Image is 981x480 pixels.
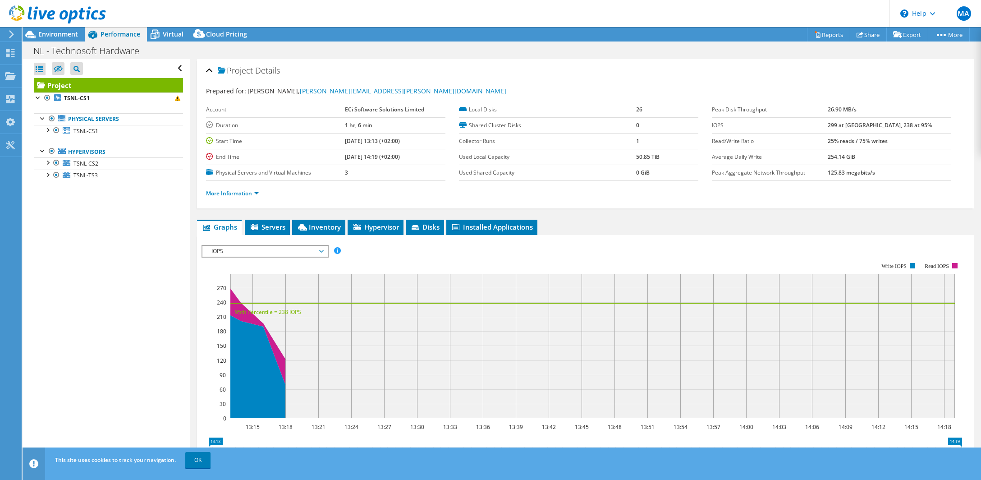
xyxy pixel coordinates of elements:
text: 13:42 [542,423,556,431]
a: TSNL-TS3 [34,170,183,181]
text: 14:15 [904,423,918,431]
a: More Information [206,189,259,197]
text: 13:27 [377,423,391,431]
span: Inventory [297,222,341,231]
text: 13:57 [706,423,720,431]
b: 254.14 GiB [828,153,855,161]
span: Details [255,65,280,76]
text: 13:24 [344,423,358,431]
text: 14:00 [739,423,753,431]
text: 13:45 [575,423,589,431]
text: 13:30 [410,423,424,431]
text: 180 [217,328,226,335]
text: 13:48 [608,423,622,431]
b: TSNL-CS1 [64,94,90,102]
b: 0 GiB [636,169,650,176]
a: More [928,28,970,42]
b: [DATE] 13:13 (+02:00) [345,137,400,145]
label: Read/Write Ratio [712,137,828,146]
text: 13:33 [443,423,457,431]
text: 240 [217,299,226,306]
span: Project [218,66,253,75]
b: 1 hr, 6 min [345,121,372,129]
label: Shared Cluster Disks [459,121,636,130]
text: 13:15 [246,423,260,431]
label: Peak Aggregate Network Throughput [712,168,828,177]
span: This site uses cookies to track your navigation. [55,456,176,464]
span: MA [957,6,971,21]
label: Average Daily Write [712,152,828,162]
label: Account [206,105,345,114]
span: TSNL-CS2 [73,160,98,167]
span: TSNL-CS1 [73,127,98,135]
span: Virtual [163,30,183,38]
a: TSNL-CS1 [34,125,183,137]
text: 13:39 [509,423,523,431]
text: 60 [220,386,226,393]
b: 299 at [GEOGRAPHIC_DATA], 238 at 95% [828,121,932,129]
span: Servers [249,222,285,231]
b: 1 [636,137,639,145]
b: 25% reads / 75% writes [828,137,888,145]
span: Cloud Pricing [206,30,247,38]
text: 14:06 [805,423,819,431]
label: Prepared for: [206,87,246,95]
text: 14:03 [772,423,786,431]
a: TSNL-CS1 [34,92,183,104]
span: Disks [410,222,440,231]
text: 14:09 [839,423,853,431]
b: [DATE] 14:19 (+02:00) [345,153,400,161]
label: Start Time [206,137,345,146]
text: 95th Percentile = 238 IOPS [235,308,301,316]
text: 30 [220,400,226,408]
b: 50.85 TiB [636,153,660,161]
label: End Time [206,152,345,162]
text: Write IOPS [881,263,907,269]
label: IOPS [712,121,828,130]
svg: \n [900,9,908,18]
h1: NL - Technosoft Hardware [29,46,153,56]
b: ECi Software Solutions Limited [345,106,424,113]
text: Read IOPS [925,263,949,269]
text: 270 [217,284,226,292]
a: Physical Servers [34,113,183,125]
span: Installed Applications [451,222,533,231]
a: TSNL-CS2 [34,157,183,169]
a: Reports [807,28,850,42]
b: 125.83 megabits/s [828,169,875,176]
label: Collector Runs [459,137,636,146]
span: Hypervisor [352,222,399,231]
span: TSNL-TS3 [73,171,98,179]
label: Used Shared Capacity [459,168,636,177]
span: Performance [101,30,140,38]
a: Export [886,28,928,42]
text: 13:21 [312,423,325,431]
text: 90 [220,371,226,379]
text: 13:18 [279,423,293,431]
label: Used Local Capacity [459,152,636,162]
text: 14:18 [937,423,951,431]
label: Local Disks [459,105,636,114]
a: [PERSON_NAME][EMAIL_ADDRESS][PERSON_NAME][DOMAIN_NAME] [300,87,506,95]
span: IOPS [207,246,323,257]
b: 26.90 MB/s [828,106,857,113]
span: Environment [38,30,78,38]
text: 14:12 [871,423,885,431]
a: OK [185,452,211,468]
a: Share [850,28,887,42]
span: [PERSON_NAME], [248,87,506,95]
text: 13:36 [476,423,490,431]
b: 0 [636,121,639,129]
a: Hypervisors [34,146,183,157]
label: Physical Servers and Virtual Machines [206,168,345,177]
text: 13:54 [674,423,688,431]
text: 150 [217,342,226,350]
text: 0 [223,415,226,422]
a: Project [34,78,183,92]
text: 13:51 [641,423,655,431]
text: 210 [217,313,226,321]
text: 120 [217,357,226,365]
label: Duration [206,121,345,130]
b: 26 [636,106,642,113]
span: Graphs [202,222,237,231]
